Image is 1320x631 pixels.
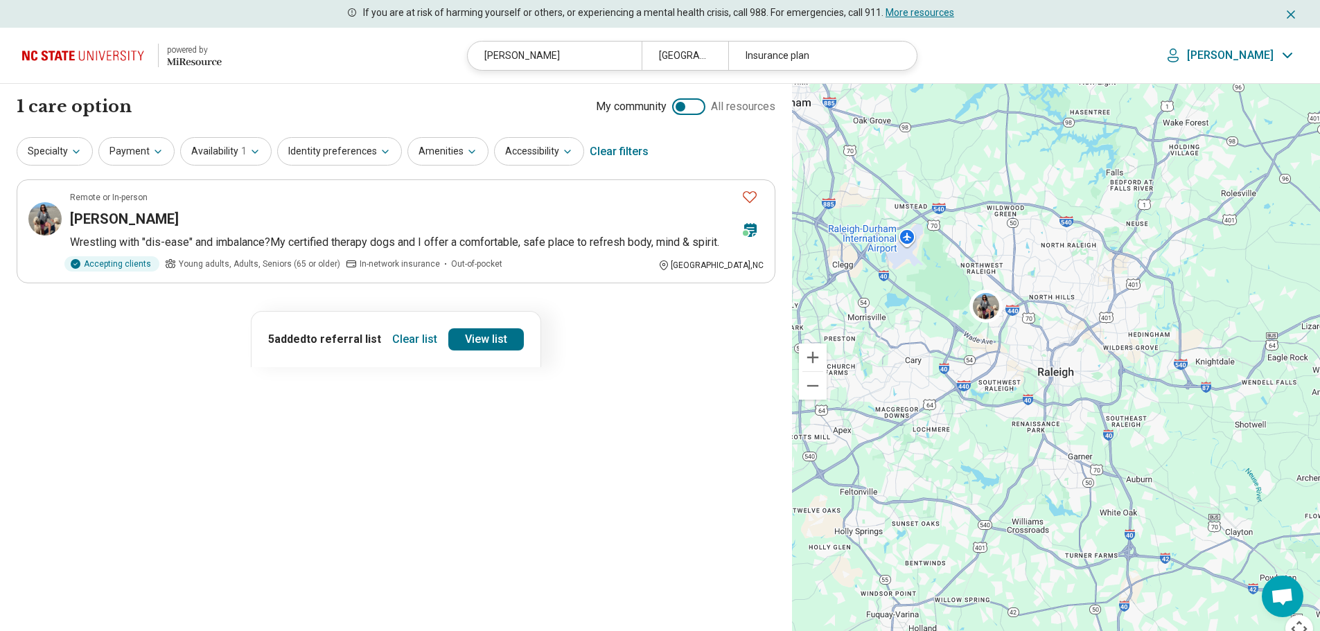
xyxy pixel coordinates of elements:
[17,95,132,118] h1: 1 care option
[736,183,764,211] button: Favorite
[658,259,764,272] div: [GEOGRAPHIC_DATA] , NC
[306,332,381,346] span: to referral list
[363,6,954,20] p: If you are at risk of harming yourself or others, or experiencing a mental health crisis, call 98...
[799,372,827,400] button: Zoom out
[886,7,954,18] a: More resources
[1262,576,1303,617] div: Open chat
[642,42,728,70] div: [GEOGRAPHIC_DATA], [GEOGRAPHIC_DATA]
[596,98,667,115] span: My community
[179,258,340,270] span: Young adults, Adults, Seniors (65 or older)
[451,258,502,270] span: Out-of-pocket
[98,137,175,166] button: Payment
[494,137,584,166] button: Accessibility
[70,209,179,229] h3: [PERSON_NAME]
[64,256,159,272] div: Accepting clients
[448,328,524,350] a: View list
[360,258,440,270] span: In-network insurance
[387,328,443,350] button: Clear list
[468,42,642,70] div: [PERSON_NAME]
[22,39,150,72] img: North Carolina State University
[799,344,827,371] button: Zoom in
[268,331,381,348] p: 5 added
[180,137,272,166] button: Availability1
[17,137,93,166] button: Specialty
[1284,6,1298,22] button: Dismiss
[590,135,649,168] div: Clear filters
[22,39,222,72] a: North Carolina State University powered by
[1187,48,1274,62] p: [PERSON_NAME]
[728,42,902,70] div: Insurance plan
[70,234,764,251] p: Wrestling with "dis-ease" and imbalance?My certified therapy dogs and I offer a comfortable, safe...
[167,44,222,56] div: powered by
[241,144,247,159] span: 1
[70,191,148,204] p: Remote or In-person
[407,137,489,166] button: Amenities
[711,98,775,115] span: All resources
[277,137,402,166] button: Identity preferences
